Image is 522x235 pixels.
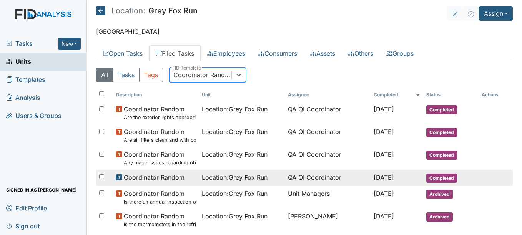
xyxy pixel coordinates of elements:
button: All [96,68,113,82]
span: Completed [426,151,457,160]
button: Assign [479,6,513,21]
span: Coordinator Random [124,173,185,182]
small: Any major issues regarding objective training that should be addressed? (multiple missed, correct... [124,159,196,166]
span: Location : Grey Fox Run [202,150,268,159]
span: Completed [426,174,457,183]
th: Actions [479,88,513,101]
span: [DATE] [374,128,394,136]
span: [DATE] [374,174,394,181]
th: Toggle SortBy [113,88,199,101]
button: Tags [139,68,163,82]
p: [GEOGRAPHIC_DATA] [96,27,513,36]
th: Toggle SortBy [423,88,478,101]
a: Assets [304,45,342,61]
th: Toggle SortBy [199,88,285,101]
td: QA QI Coordinator [285,147,371,169]
span: Archived [426,212,453,222]
a: Tasks [6,39,58,48]
td: QA QI Coordinator [285,170,371,186]
span: Users & Groups [6,110,62,122]
div: Coordinator Random [173,70,232,79]
td: [PERSON_NAME] [285,209,371,231]
td: Unit Managers [285,186,371,209]
span: Edit Profile [6,202,47,214]
span: Coordinator Random Are the exterior lights appropriate (on at night, off during the day)? [124,104,196,121]
span: [DATE] [374,105,394,113]
small: Are air filters clean and with correct date labeled? [124,136,196,144]
span: [DATE] [374,151,394,158]
small: Is there an annual inspection of the Security and Fire alarm system on file? [124,198,196,205]
h5: Grey Fox Run [96,6,198,15]
span: Completed [426,128,457,137]
a: Filed Tasks [149,45,201,61]
span: Location: [111,7,145,15]
span: Coordinator Random Any major issues regarding objective training that should be addressed? (multi... [124,150,196,166]
span: Units [6,56,31,68]
span: [DATE] [374,212,394,220]
small: Are the exterior lights appropriate (on at night, off during the day)? [124,114,196,121]
span: Templates [6,74,45,86]
span: [DATE] [374,190,394,197]
small: Is the thermometers in the refrigerator reading between 34 degrees and 40 degrees? [124,221,196,228]
span: Coordinator Random Are air filters clean and with correct date labeled? [124,127,196,144]
span: Location : Grey Fox Run [202,189,268,198]
span: Location : Grey Fox Run [202,127,268,136]
span: Location : Grey Fox Run [202,212,268,221]
div: Type filter [96,68,163,82]
span: Completed [426,105,457,114]
td: QA QI Coordinator [285,101,371,124]
span: Analysis [6,92,40,104]
span: Archived [426,190,453,199]
a: Others [342,45,380,61]
span: Location : Grey Fox Run [202,104,268,114]
span: Sign out [6,220,40,232]
th: Assignee [285,88,371,101]
a: Open Tasks [96,45,149,61]
button: New [58,38,81,50]
span: Location : Grey Fox Run [202,173,268,182]
input: Toggle All Rows Selected [99,91,104,96]
a: Employees [201,45,252,61]
th: Toggle SortBy [371,88,423,101]
a: Groups [380,45,420,61]
span: Signed in as [PERSON_NAME] [6,184,77,196]
button: Tasks [113,68,140,82]
td: QA QI Coordinator [285,124,371,147]
a: Consumers [252,45,304,61]
span: Coordinator Random Is there an annual inspection of the Security and Fire alarm system on file? [124,189,196,205]
span: Coordinator Random Is the thermometers in the refrigerator reading between 34 degrees and 40 degr... [124,212,196,228]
